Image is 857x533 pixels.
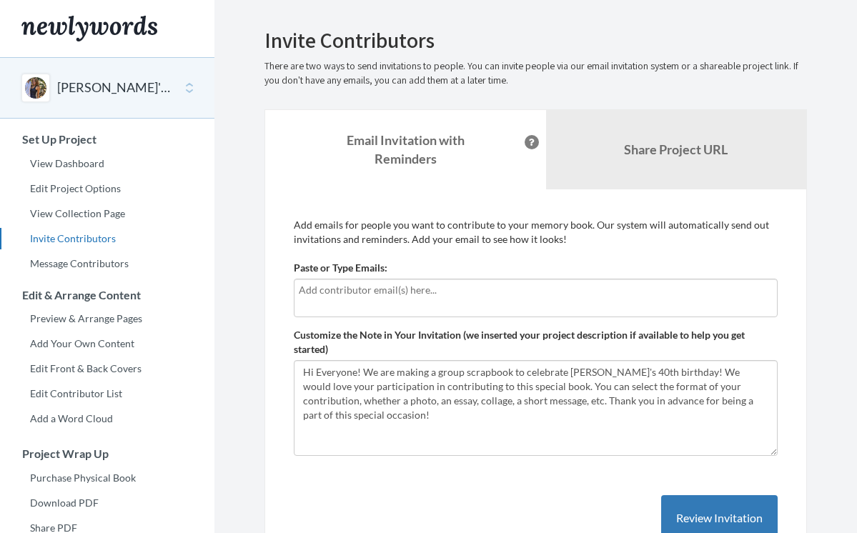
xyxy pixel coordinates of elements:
b: Share Project URL [624,141,728,157]
textarea: Hi Everyone! We are making a group scrapbook to celebrate [PERSON_NAME]'s 40th birthday! We would... [294,360,778,456]
h2: Invite Contributors [264,29,807,52]
input: Add contributor email(s) here... [299,282,773,298]
strong: Email Invitation with Reminders [347,132,465,166]
label: Customize the Note in Your Invitation (we inserted your project description if available to help ... [294,328,778,357]
h3: Project Wrap Up [1,447,214,460]
h3: Edit & Arrange Content [1,289,214,302]
button: [PERSON_NAME]'s 40th Birthday Book [57,79,173,97]
h3: Set Up Project [1,133,214,146]
label: Paste or Type Emails: [294,261,387,275]
img: Newlywords logo [21,16,157,41]
p: Add emails for people you want to contribute to your memory book. Our system will automatically s... [294,218,778,246]
p: There are two ways to send invitations to people. You can invite people via our email invitation ... [264,59,807,88]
